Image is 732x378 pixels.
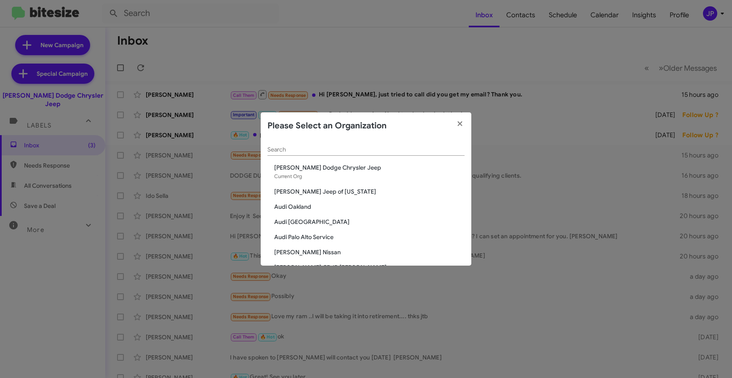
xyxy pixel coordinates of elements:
span: [PERSON_NAME] CDJR [PERSON_NAME] [274,263,465,272]
span: [PERSON_NAME] Dodge Chrysler Jeep [274,163,465,172]
span: Audi [GEOGRAPHIC_DATA] [274,218,465,226]
span: Audi Palo Alto Service [274,233,465,241]
span: Current Org [274,173,302,179]
span: [PERSON_NAME] Jeep of [US_STATE] [274,187,465,196]
span: Audi Oakland [274,202,465,211]
span: [PERSON_NAME] Nissan [274,248,465,256]
h2: Please Select an Organization [267,119,387,133]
